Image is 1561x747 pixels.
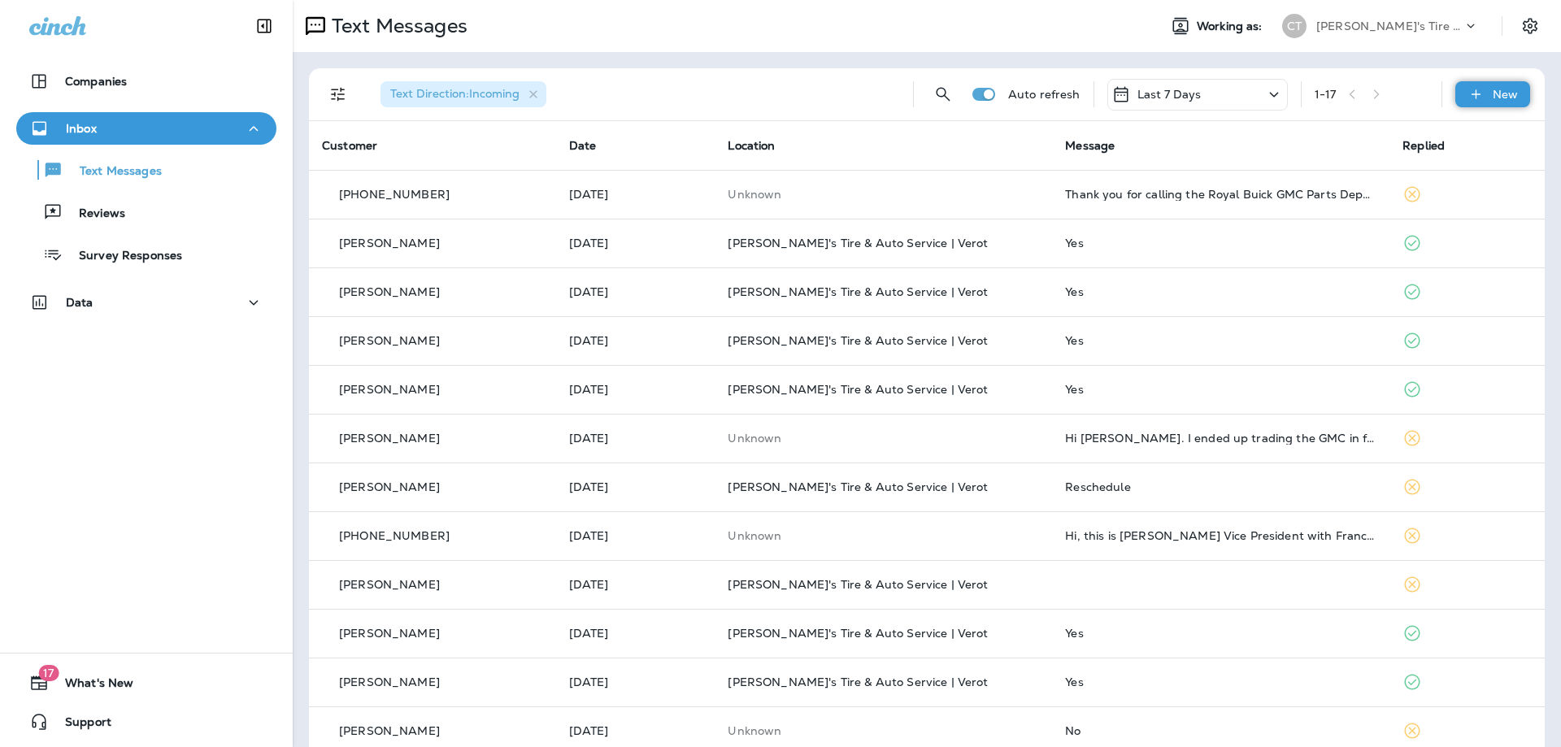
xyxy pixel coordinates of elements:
button: 17What's New [16,667,276,699]
p: Reviews [63,206,125,222]
button: Support [16,706,276,738]
p: Jul 31, 2025 08:01 AM [569,627,702,640]
p: Aug 1, 2025 08:46 AM [569,480,702,493]
p: Aug 2, 2025 10:04 PM [569,432,702,445]
div: Reschedule [1065,480,1376,493]
p: Data [66,296,93,309]
button: Reviews [16,195,276,229]
p: [PERSON_NAME] [339,383,440,396]
span: [PERSON_NAME]'s Tire & Auto Service | Verot [728,333,988,348]
button: Data [16,286,276,319]
span: What's New [49,676,133,696]
div: No [1065,724,1376,737]
div: Yes [1065,285,1376,298]
button: Inbox [16,112,276,145]
p: [PHONE_NUMBER] [339,188,450,201]
p: Aug 11, 2025 07:46 AM [569,334,702,347]
div: Yes [1065,383,1376,396]
p: [PHONE_NUMBER] [339,529,450,542]
p: [PERSON_NAME] [339,675,440,688]
p: Inbox [66,122,97,135]
span: Location [728,138,775,153]
div: Yes [1065,334,1376,347]
p: Jul 31, 2025 11:52 AM [569,578,702,591]
div: Yes [1065,237,1376,250]
p: [PERSON_NAME]'s Tire & Auto [1316,20,1463,33]
p: This customer does not have a last location and the phone number they messaged is not assigned to... [728,724,1039,737]
p: Aug 11, 2025 01:41 PM [569,188,702,201]
p: [PERSON_NAME] [339,432,440,445]
button: Collapse Sidebar [241,10,287,42]
p: Companies [65,75,127,88]
p: [PERSON_NAME] [339,627,440,640]
span: [PERSON_NAME]'s Tire & Auto Service | Verot [728,675,988,689]
p: New [1493,88,1518,101]
span: Text Direction : Incoming [390,86,520,101]
p: [PERSON_NAME] [339,480,440,493]
button: Companies [16,65,276,98]
p: [PERSON_NAME] [339,237,440,250]
p: [PERSON_NAME] [339,578,440,591]
div: Thank you for calling the Royal Buick GMC Parts Department. We apologize for missing your call. W... [1065,188,1376,201]
button: Search Messages [927,78,959,111]
div: Yes [1065,675,1376,688]
button: Filters [322,78,354,111]
p: Jul 30, 2025 08:57 AM [569,724,702,737]
p: Jul 31, 2025 07:47 AM [569,675,702,688]
span: [PERSON_NAME]'s Tire & Auto Service | Verot [728,577,988,592]
p: Survey Responses [63,249,182,264]
p: Text Messages [63,164,162,180]
span: [PERSON_NAME]'s Tire & Auto Service | Verot [728,626,988,641]
button: Text Messages [16,153,276,187]
p: [PERSON_NAME] [339,724,440,737]
p: This customer does not have a last location and the phone number they messaged is not assigned to... [728,529,1039,542]
p: [PERSON_NAME] [339,334,440,347]
p: Jul 31, 2025 07:00 PM [569,529,702,542]
div: Yes [1065,627,1376,640]
div: CT [1282,14,1307,38]
span: Message [1065,138,1115,153]
button: Survey Responses [16,237,276,271]
p: This customer does not have a last location and the phone number they messaged is not assigned to... [728,432,1039,445]
span: 17 [38,665,59,681]
p: Aug 10, 2025 11:00 AM [569,383,702,396]
div: Text Direction:Incoming [380,81,546,107]
p: Aug 11, 2025 07:47 AM [569,285,702,298]
span: Support [49,715,111,735]
div: Hi Chris. I ended up trading the GMC in for a new one. I'll reach out in the future when the new ... [1065,432,1376,445]
div: Hi, this is John Romney Vice President with Franchise Creator, I would like to speak to the owner... [1065,529,1376,542]
span: Replied [1402,138,1445,153]
p: This customer does not have a last location and the phone number they messaged is not assigned to... [728,188,1039,201]
button: Settings [1515,11,1545,41]
span: [PERSON_NAME]'s Tire & Auto Service | Verot [728,236,988,250]
div: 1 - 17 [1315,88,1337,101]
p: Aug 11, 2025 10:27 AM [569,237,702,250]
p: Auto refresh [1008,88,1081,101]
span: Date [569,138,597,153]
span: Customer [322,138,377,153]
p: [PERSON_NAME] [339,285,440,298]
p: Last 7 Days [1137,88,1202,101]
span: [PERSON_NAME]'s Tire & Auto Service | Verot [728,382,988,397]
span: [PERSON_NAME]'s Tire & Auto Service | Verot [728,480,988,494]
span: Working as: [1197,20,1266,33]
span: [PERSON_NAME]'s Tire & Auto Service | Verot [728,284,988,299]
p: Text Messages [325,14,467,38]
